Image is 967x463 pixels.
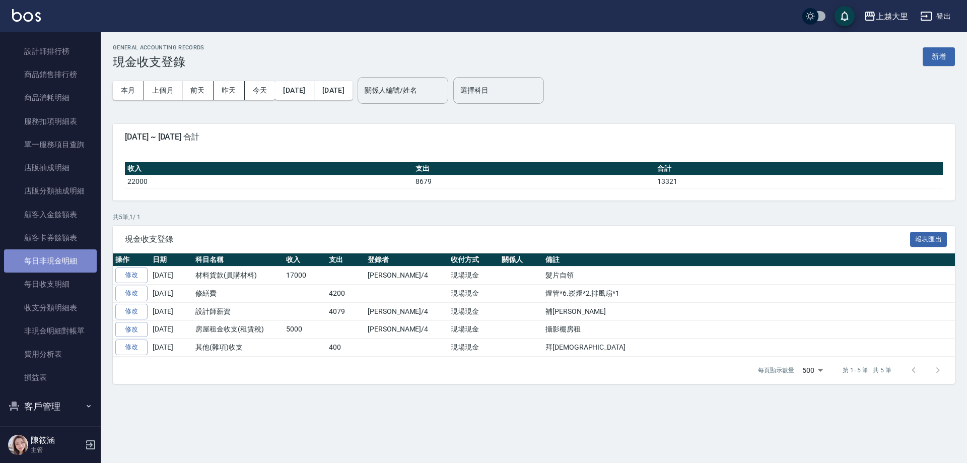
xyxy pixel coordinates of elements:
[876,10,908,23] div: 上越大里
[193,253,284,267] th: 科目名稱
[4,226,97,249] a: 顧客卡券餘額表
[4,249,97,273] a: 每日非現金明細
[655,162,943,175] th: 合計
[113,44,204,51] h2: GENERAL ACCOUNTING RECORDS
[923,51,955,61] a: 新增
[843,366,891,375] p: 第 1–5 筆 共 5 筆
[113,55,204,69] h3: 現金收支登錄
[4,366,97,389] a: 損益表
[326,339,365,357] td: 400
[448,320,499,339] td: 現場現金
[275,81,314,100] button: [DATE]
[115,286,148,301] a: 修改
[543,267,955,285] td: 髮片自領
[758,366,794,375] p: 每頁顯示數量
[365,253,448,267] th: 登錄者
[150,253,193,267] th: 日期
[448,253,499,267] th: 收付方式
[125,175,413,188] td: 22000
[4,296,97,319] a: 收支分類明細表
[284,267,326,285] td: 17000
[115,340,148,355] a: 修改
[543,339,955,357] td: 拜[DEMOGRAPHIC_DATA]
[115,304,148,319] a: 修改
[326,285,365,303] td: 4200
[798,357,826,384] div: 500
[284,253,326,267] th: 收入
[835,6,855,26] button: save
[543,320,955,339] td: 攝影棚房租
[4,203,97,226] a: 顧客入金餘額表
[144,81,182,100] button: 上個月
[4,156,97,179] a: 店販抽成明細
[326,253,365,267] th: 支出
[448,285,499,303] td: 現場現金
[113,81,144,100] button: 本月
[4,273,97,296] a: 每日收支明細
[125,162,413,175] th: 收入
[113,253,150,267] th: 操作
[365,320,448,339] td: [PERSON_NAME]/4
[4,419,97,445] button: 員工及薪資
[12,9,41,22] img: Logo
[413,175,655,188] td: 8679
[31,435,82,445] h5: 陳筱涵
[150,339,193,357] td: [DATE]
[150,267,193,285] td: [DATE]
[4,63,97,86] a: 商品銷售排行榜
[448,302,499,320] td: 現場現金
[214,81,245,100] button: 昨天
[125,234,910,244] span: 現金收支登錄
[543,302,955,320] td: 補[PERSON_NAME]
[860,6,912,27] button: 上越大里
[365,267,448,285] td: [PERSON_NAME]/4
[326,302,365,320] td: 4079
[193,267,284,285] td: 材料貨款(員購材料)
[245,81,275,100] button: 今天
[365,302,448,320] td: [PERSON_NAME]/4
[4,86,97,109] a: 商品消耗明細
[193,302,284,320] td: 設計師薪資
[182,81,214,100] button: 前天
[4,40,97,63] a: 設計師排行榜
[150,320,193,339] td: [DATE]
[4,393,97,420] button: 客戶管理
[150,285,193,303] td: [DATE]
[193,320,284,339] td: 房屋租金收支(租賃稅)
[4,319,97,343] a: 非現金明細對帳單
[413,162,655,175] th: 支出
[543,253,955,267] th: 備註
[314,81,353,100] button: [DATE]
[8,435,28,455] img: Person
[448,267,499,285] td: 現場現金
[499,253,543,267] th: 關係人
[655,175,943,188] td: 13321
[910,234,947,243] a: 報表匯出
[543,285,955,303] td: 燈管*6.崁燈*2.排風扇*1
[193,285,284,303] td: 修繕費
[448,339,499,357] td: 現場現金
[916,7,955,26] button: 登出
[125,132,943,142] span: [DATE] ~ [DATE] 合計
[284,320,326,339] td: 5000
[4,110,97,133] a: 服務扣項明細表
[115,322,148,338] a: 修改
[113,213,955,222] p: 共 5 筆, 1 / 1
[193,339,284,357] td: 其他(雜項)收支
[115,268,148,283] a: 修改
[31,445,82,454] p: 主管
[910,232,947,247] button: 報表匯出
[4,133,97,156] a: 單一服務項目查詢
[150,302,193,320] td: [DATE]
[923,47,955,66] button: 新增
[4,179,97,203] a: 店販分類抽成明細
[4,343,97,366] a: 費用分析表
